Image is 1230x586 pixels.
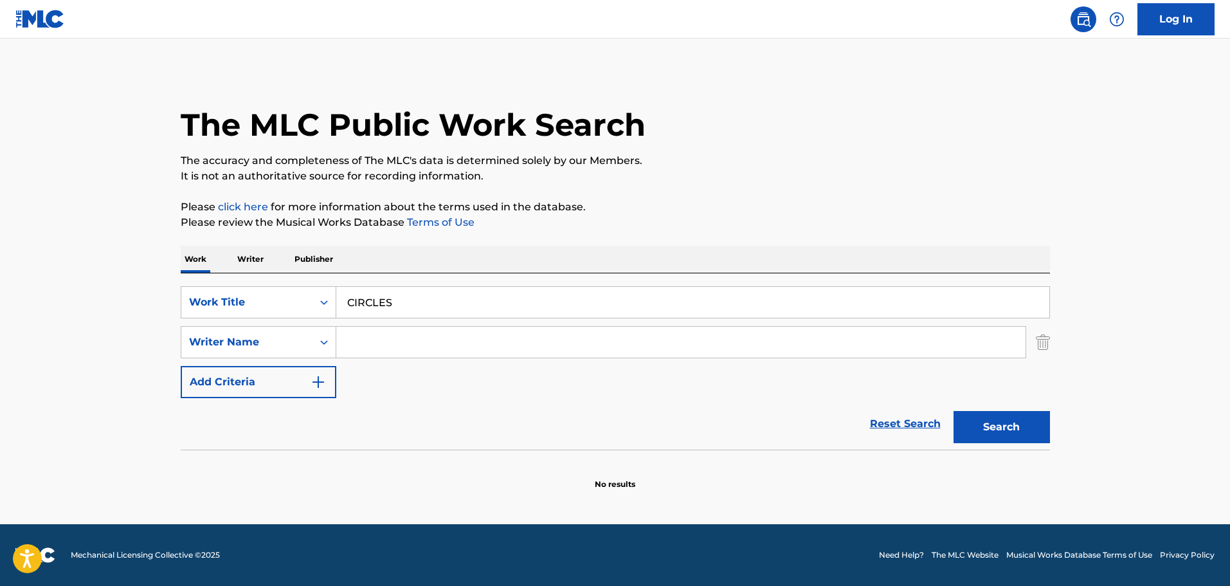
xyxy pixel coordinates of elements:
a: Privacy Policy [1160,549,1215,561]
button: Add Criteria [181,366,336,398]
p: It is not an authoritative source for recording information. [181,169,1050,184]
p: Work [181,246,210,273]
img: logo [15,547,55,563]
a: Musical Works Database Terms of Use [1006,549,1152,561]
form: Search Form [181,286,1050,450]
p: Please for more information about the terms used in the database. [181,199,1050,215]
span: Mechanical Licensing Collective © 2025 [71,549,220,561]
img: 9d2ae6d4665cec9f34b9.svg [311,374,326,390]
button: Search [954,411,1050,443]
iframe: Chat Widget [1166,524,1230,586]
p: The accuracy and completeness of The MLC's data is determined solely by our Members. [181,153,1050,169]
img: MLC Logo [15,10,65,28]
a: Log In [1137,3,1215,35]
a: Public Search [1071,6,1096,32]
p: No results [595,463,635,490]
img: Delete Criterion [1036,326,1050,358]
a: Terms of Use [404,216,475,228]
a: The MLC Website [932,549,999,561]
img: help [1109,12,1125,27]
a: click here [218,201,268,213]
img: search [1076,12,1091,27]
a: Reset Search [864,410,947,438]
p: Please review the Musical Works Database [181,215,1050,230]
a: Need Help? [879,549,924,561]
h1: The MLC Public Work Search [181,105,646,144]
div: Work Title [189,295,305,310]
p: Publisher [291,246,337,273]
div: Help [1104,6,1130,32]
div: Writer Name [189,334,305,350]
p: Writer [233,246,267,273]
